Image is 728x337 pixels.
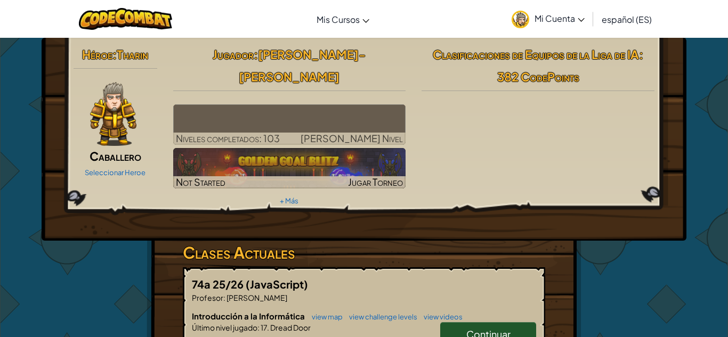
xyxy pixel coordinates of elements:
a: view challenge levels [344,313,417,321]
span: 74a 25/26 [192,277,246,291]
h3: Clases Actuales [183,241,545,265]
span: [PERSON_NAME] [225,293,287,302]
a: Mi Cuenta [506,2,590,36]
img: CodeCombat logo [79,8,172,30]
span: Not Started [176,176,225,188]
span: Dread Door [269,323,311,332]
span: (JavaScript) [246,277,308,291]
span: Mi Cuenta [535,13,585,24]
span: Clasificaciones de Equipos de la Liga de IA [433,47,639,62]
span: 17. [260,323,269,332]
span: Caballero [90,149,141,163]
span: Niveles completados: 103 [176,132,280,144]
a: Seleccionar Heroe [85,168,145,177]
a: Not StartedJugar Torneo [173,148,406,188]
span: Introducción a la Informática [192,311,306,321]
span: [PERSON_NAME] Nivel [301,132,403,144]
span: : [254,47,258,62]
span: español (ES) [602,14,652,25]
img: Golden Goal [173,148,406,188]
a: Jugar Siguiente Nivel [173,104,406,145]
span: Jugador [213,47,254,62]
span: Héroe [82,47,112,62]
span: [PERSON_NAME]-[PERSON_NAME] [239,47,366,84]
span: Jugar Torneo [348,176,403,188]
span: Tharin [117,47,148,62]
a: español (ES) [596,5,657,34]
a: view videos [418,313,463,321]
a: Mis Cursos [311,5,375,34]
span: Mis Cursos [317,14,360,25]
span: Último nivel jugado [192,323,257,332]
img: knight-pose.png [90,82,137,146]
span: : [112,47,117,62]
span: : [257,323,260,332]
img: avatar [512,11,529,28]
span: : [223,293,225,302]
a: view map [306,313,343,321]
a: + Más [280,196,298,205]
span: Profesor [192,293,223,302]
